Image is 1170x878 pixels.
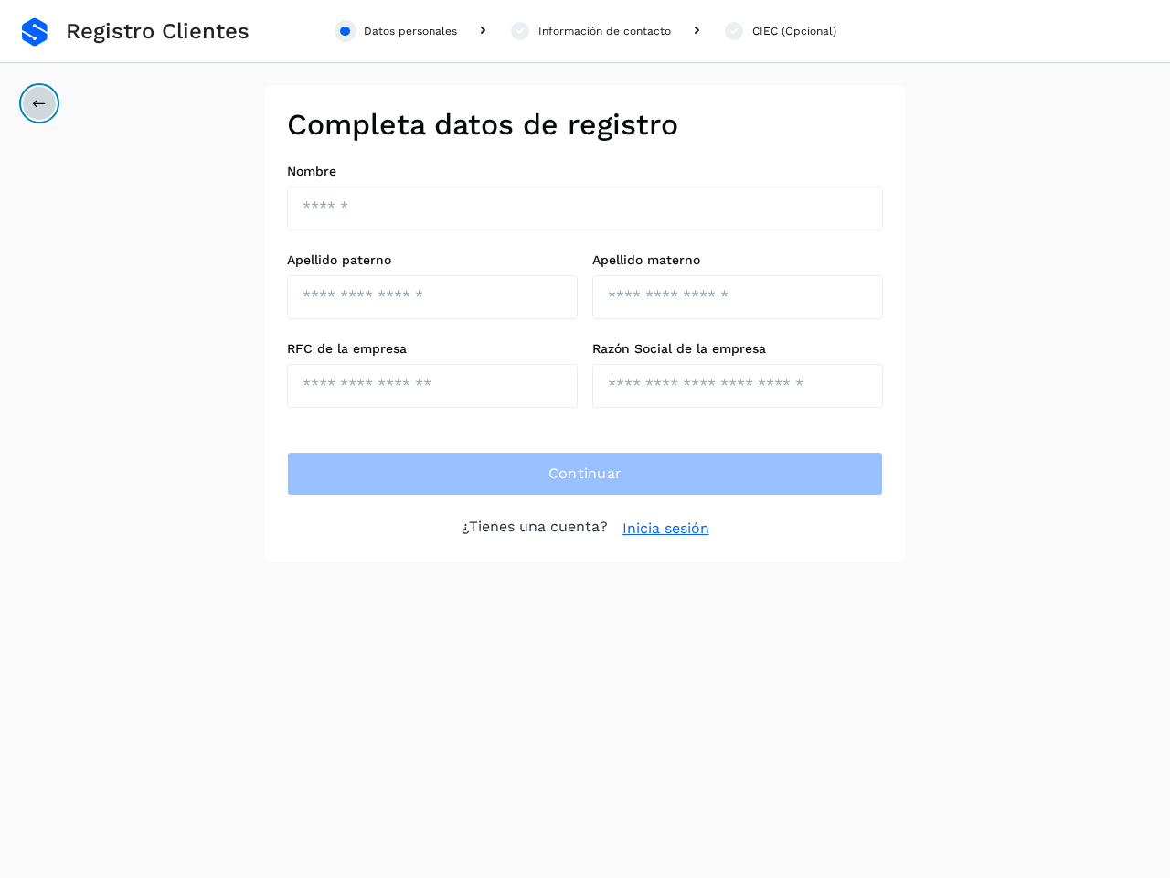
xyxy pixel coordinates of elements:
[287,252,578,268] label: Apellido paterno
[287,452,883,496] button: Continuar
[364,23,457,39] div: Datos personales
[592,341,883,357] label: Razón Social de la empresa
[752,23,836,39] div: CIEC (Opcional)
[287,107,883,142] h2: Completa datos de registro
[287,341,578,357] label: RFC de la empresa
[622,518,709,540] a: Inicia sesión
[66,18,250,45] span: Registro Clientes
[462,518,608,540] p: ¿Tienes una cuenta?
[538,23,671,39] div: Información de contacto
[548,464,622,484] span: Continuar
[592,252,883,268] label: Apellido materno
[287,164,883,179] label: Nombre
